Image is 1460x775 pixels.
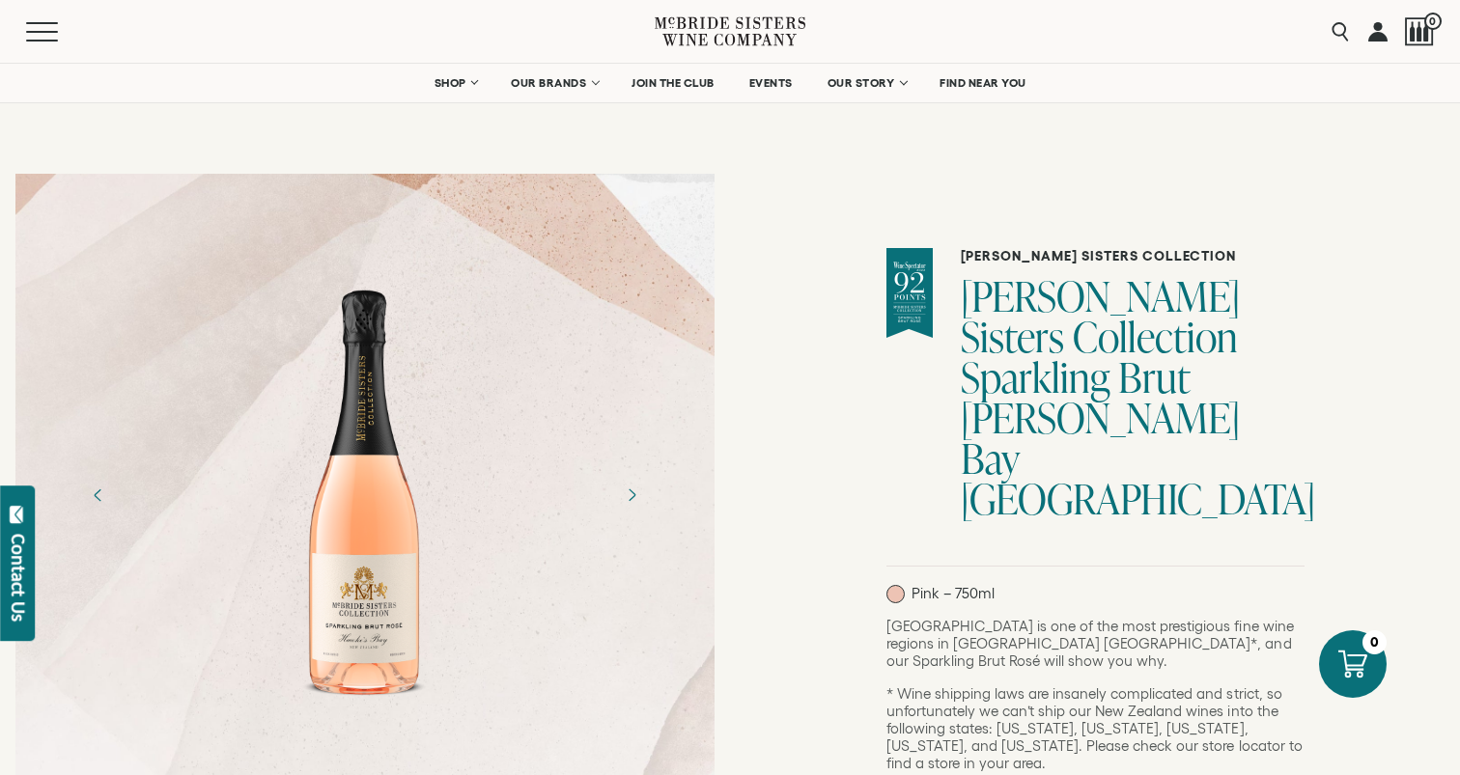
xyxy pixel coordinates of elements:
div: 0 [1362,630,1387,654]
span: [GEOGRAPHIC_DATA] is one of the most prestigious fine wine regions in [GEOGRAPHIC_DATA] [GEOGRAPH... [886,618,1294,669]
span: FIND NEAR YOU [940,76,1026,90]
button: Previous [73,470,124,520]
span: 0 [1424,13,1442,30]
span: * Wine shipping laws are insanely complicated and strict, so unfortunately we can’t ship our New ... [886,685,1303,771]
span: OUR BRANDS [511,76,586,90]
span: JOIN THE CLUB [632,76,715,90]
a: OUR BRANDS [498,64,609,102]
a: JOIN THE CLUB [619,64,727,102]
a: SHOP [421,64,489,102]
a: EVENTS [737,64,805,102]
h6: [PERSON_NAME] Sisters Collection [961,248,1305,264]
button: Mobile Menu Trigger [26,22,96,42]
p: Pink – 750ml [886,585,995,603]
div: Contact Us [9,534,28,622]
h1: [PERSON_NAME] Sisters Collection Sparkling Brut [PERSON_NAME] Bay [GEOGRAPHIC_DATA] [961,276,1305,519]
span: SHOP [434,76,466,90]
span: EVENTS [749,76,793,90]
a: FIND NEAR YOU [927,64,1039,102]
button: Next [606,470,657,520]
span: OUR STORY [828,76,895,90]
a: OUR STORY [815,64,918,102]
